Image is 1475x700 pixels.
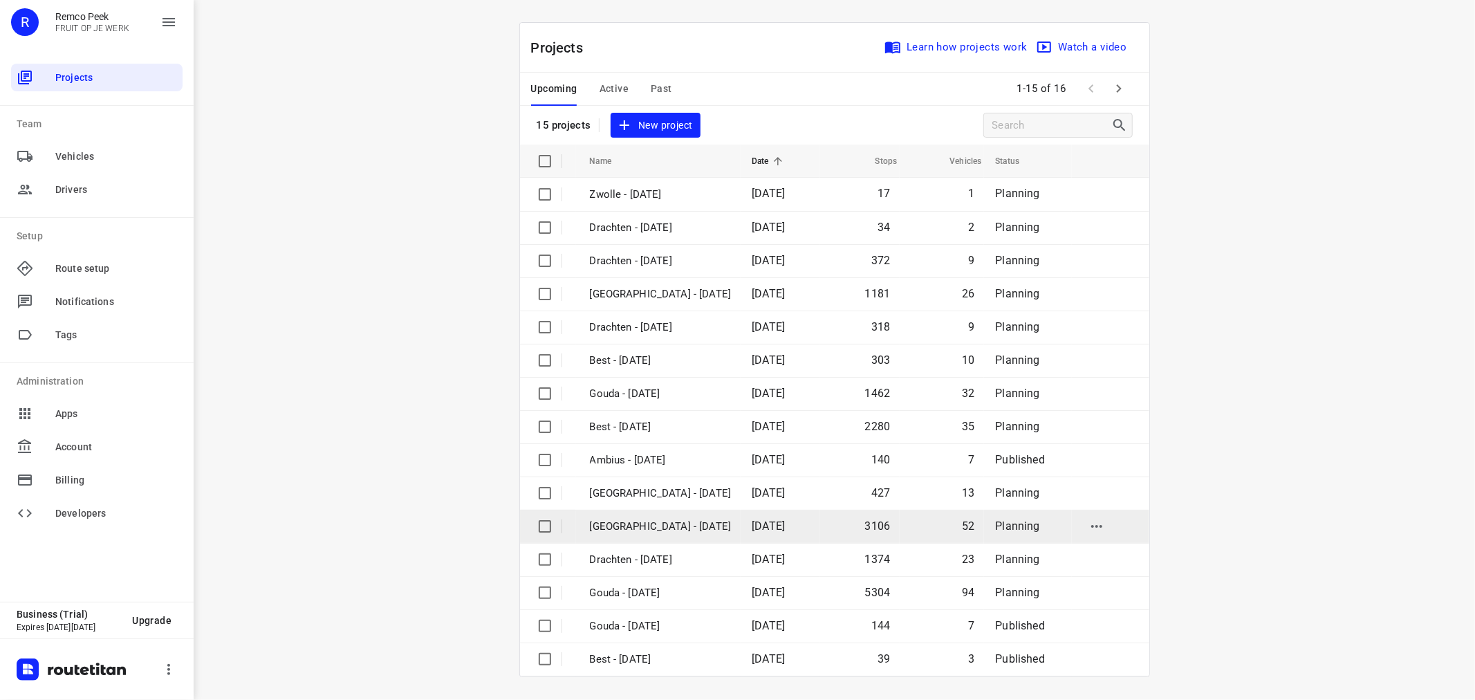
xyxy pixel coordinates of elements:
[590,253,732,269] p: Drachten - Wednesday
[590,519,732,535] p: [GEOGRAPHIC_DATA] - [DATE]
[968,453,974,466] span: 7
[752,553,785,566] span: [DATE]
[55,295,177,309] span: Notifications
[995,221,1039,234] span: Planning
[995,652,1045,665] span: Published
[752,619,785,632] span: [DATE]
[1077,75,1105,102] span: Previous Page
[995,453,1045,466] span: Published
[995,187,1039,200] span: Planning
[962,287,974,300] span: 26
[871,320,891,333] span: 318
[995,153,1037,169] span: Status
[752,453,785,466] span: [DATE]
[590,552,732,568] p: Drachten - Monday
[55,440,177,454] span: Account
[995,553,1039,566] span: Planning
[995,287,1039,300] span: Planning
[865,287,891,300] span: 1181
[590,452,732,468] p: Ambius - [DATE]
[995,254,1039,267] span: Planning
[968,254,974,267] span: 9
[752,387,785,400] span: [DATE]
[871,619,891,632] span: 144
[11,288,183,315] div: Notifications
[871,254,891,267] span: 372
[132,615,171,626] span: Upgrade
[995,486,1039,499] span: Planning
[968,652,974,665] span: 3
[17,374,183,389] p: Administration
[962,353,974,367] span: 10
[590,153,630,169] span: Name
[55,11,129,22] p: Remco Peek
[878,652,890,665] span: 39
[55,328,177,342] span: Tags
[878,187,890,200] span: 17
[11,400,183,427] div: Apps
[752,353,785,367] span: [DATE]
[752,586,785,599] span: [DATE]
[55,149,177,164] span: Vehicles
[871,453,891,466] span: 140
[651,80,672,98] span: Past
[931,153,981,169] span: Vehicles
[11,176,183,203] div: Drivers
[17,623,121,632] p: Expires [DATE][DATE]
[590,286,732,302] p: Zwolle - Wednesday
[752,254,785,267] span: [DATE]
[55,506,177,521] span: Developers
[17,609,121,620] p: Business (Trial)
[531,80,577,98] span: Upcoming
[590,320,732,335] p: Drachten - Tuesday
[752,420,785,433] span: [DATE]
[1105,75,1133,102] span: Next Page
[995,519,1039,533] span: Planning
[1012,74,1072,104] span: 1-15 of 16
[995,320,1039,333] span: Planning
[968,320,974,333] span: 9
[590,585,732,601] p: Gouda - Monday
[611,113,701,138] button: New project
[865,420,891,433] span: 2280
[590,220,732,236] p: Drachten - Thursday
[752,652,785,665] span: [DATE]
[962,387,974,400] span: 32
[871,353,891,367] span: 303
[865,519,891,533] span: 3106
[865,387,891,400] span: 1462
[968,221,974,234] span: 2
[11,8,39,36] div: R
[962,420,974,433] span: 35
[11,499,183,527] div: Developers
[968,187,974,200] span: 1
[752,486,785,499] span: [DATE]
[11,64,183,91] div: Projects
[11,433,183,461] div: Account
[55,261,177,276] span: Route setup
[992,115,1111,136] input: Search projects
[962,519,974,533] span: 52
[995,353,1039,367] span: Planning
[752,187,785,200] span: [DATE]
[962,486,974,499] span: 13
[752,519,785,533] span: [DATE]
[590,386,732,402] p: Gouda - Tuesday
[995,619,1045,632] span: Published
[55,24,129,33] p: FRUIT OP JE WERK
[55,473,177,488] span: Billing
[600,80,629,98] span: Active
[55,71,177,85] span: Projects
[752,221,785,234] span: [DATE]
[55,407,177,421] span: Apps
[752,287,785,300] span: [DATE]
[878,221,890,234] span: 34
[871,486,891,499] span: 427
[962,586,974,599] span: 94
[11,255,183,282] div: Route setup
[531,37,595,58] p: Projects
[121,608,183,633] button: Upgrade
[55,183,177,197] span: Drivers
[995,387,1039,400] span: Planning
[962,553,974,566] span: 23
